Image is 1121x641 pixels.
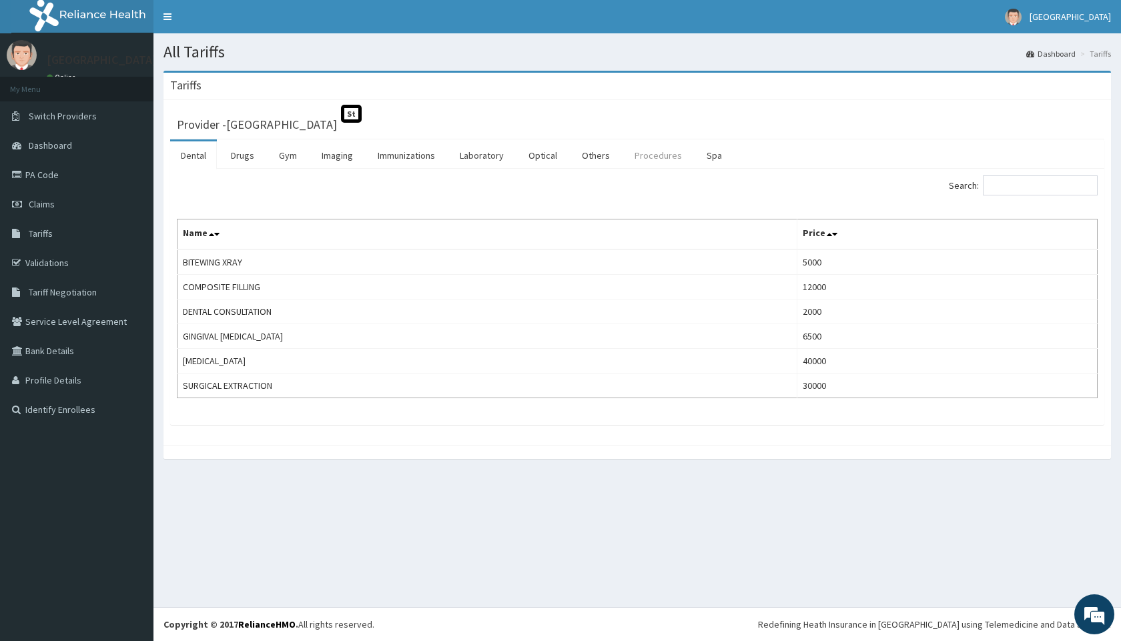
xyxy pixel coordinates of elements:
[238,618,296,630] a: RelianceHMO
[367,141,446,169] a: Immunizations
[177,275,797,299] td: COMPOSITE FILLING
[949,175,1098,195] label: Search:
[177,119,337,131] h3: Provider - [GEOGRAPHIC_DATA]
[1026,48,1076,59] a: Dashboard
[177,299,797,324] td: DENTAL CONSULTATION
[449,141,514,169] a: Laboratory
[29,286,97,298] span: Tariff Negotiation
[518,141,568,169] a: Optical
[797,324,1097,349] td: 6500
[177,324,797,349] td: GINGIVAL [MEDICAL_DATA]
[7,40,37,70] img: User Image
[163,618,298,630] strong: Copyright © 2017 .
[177,219,797,250] th: Name
[797,249,1097,275] td: 5000
[47,73,79,82] a: Online
[220,141,265,169] a: Drugs
[341,105,362,123] span: St
[1005,9,1022,25] img: User Image
[696,141,733,169] a: Spa
[29,198,55,210] span: Claims
[170,141,217,169] a: Dental
[797,349,1097,374] td: 40000
[29,139,72,151] span: Dashboard
[177,349,797,374] td: [MEDICAL_DATA]
[153,607,1121,641] footer: All rights reserved.
[170,79,202,91] h3: Tariffs
[1030,11,1111,23] span: [GEOGRAPHIC_DATA]
[1077,48,1111,59] li: Tariffs
[797,374,1097,398] td: 30000
[311,141,364,169] a: Imaging
[47,54,157,66] p: [GEOGRAPHIC_DATA]
[797,275,1097,299] td: 12000
[797,299,1097,324] td: 2000
[29,227,53,239] span: Tariffs
[797,219,1097,250] th: Price
[177,374,797,398] td: SURGICAL EXTRACTION
[177,249,797,275] td: BITEWING XRAY
[268,141,308,169] a: Gym
[758,618,1111,631] div: Redefining Heath Insurance in [GEOGRAPHIC_DATA] using Telemedicine and Data Science!
[983,175,1098,195] input: Search:
[29,110,97,122] span: Switch Providers
[163,43,1111,61] h1: All Tariffs
[571,141,621,169] a: Others
[624,141,693,169] a: Procedures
